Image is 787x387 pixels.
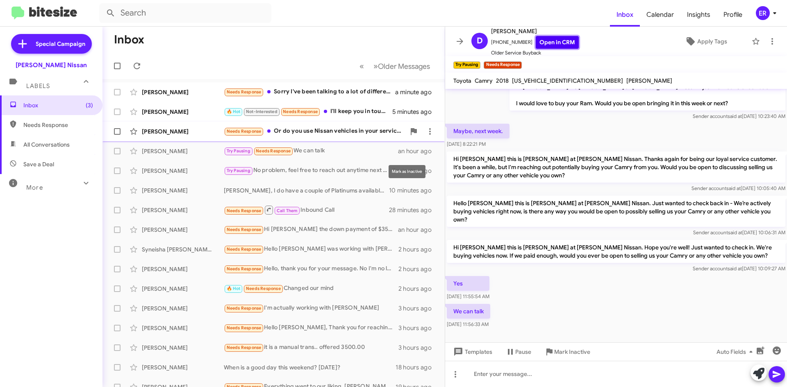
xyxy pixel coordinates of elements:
div: Changed our mind [224,284,398,293]
span: 2018 [496,77,509,84]
div: No problem, feel free to reach out anytime next week. If you're considering selling your car, we ... [224,166,392,175]
span: D [477,34,483,48]
span: Needs Response [227,129,262,134]
span: Mark Inactive [554,344,590,359]
small: Try Pausing [453,61,480,69]
h1: Inbox [114,33,144,46]
div: [PERSON_NAME] [142,167,224,175]
span: Profile [717,3,749,27]
span: Needs Response [227,345,262,350]
div: [PERSON_NAME] Nissan [16,61,87,69]
span: Sender account [DATE] 10:09:27 AM [693,265,785,272]
span: « [359,61,364,71]
span: Not-Interested [246,109,277,114]
div: [PERSON_NAME], I do have a couple of Platinums available ! What time can we give you a call to se... [224,186,389,195]
a: Calendar [640,3,680,27]
button: Apply Tags [664,34,748,49]
span: Apply Tags [697,34,727,49]
div: We can talk [224,146,398,156]
span: Sender account [DATE] 10:06:31 AM [693,229,785,235]
span: [PHONE_NUMBER] [491,36,579,49]
button: Mark Inactive [538,344,597,359]
span: Needs Response [227,208,262,213]
input: Search [99,3,271,23]
div: Mark as Inactive [389,165,425,178]
a: Special Campaign [11,34,92,54]
div: ER [756,6,770,20]
span: Needs Response [227,247,262,252]
div: Syneisha [PERSON_NAME] [142,245,224,253]
span: Try Pausing [227,148,250,154]
div: [PERSON_NAME] [142,186,224,195]
span: [PERSON_NAME] [626,77,672,84]
div: 10 minutes ago [389,186,438,195]
p: Hi [PERSON_NAME] it's [PERSON_NAME] at [PERSON_NAME] Nissan. I just wanted to check back in. I wo... [510,79,785,111]
nav: Page navigation example [355,58,435,75]
div: [PERSON_NAME] [142,324,224,332]
div: 3 hours ago [398,344,438,352]
span: Needs Response [227,306,262,311]
span: (3) [86,101,93,109]
div: [PERSON_NAME] [142,206,224,214]
span: Labels [26,82,50,90]
span: Older Messages [378,62,430,71]
div: [PERSON_NAME] [142,285,224,293]
span: Special Campaign [36,40,85,48]
div: 18 hours ago [396,363,438,371]
span: 🔥 Hot [227,109,241,114]
div: Or do you use Nissan vehicles in your service department as loaners. And have some as certified N... [224,127,405,136]
button: ER [749,6,778,20]
span: Try Pausing [227,168,250,173]
span: Needs Response [227,227,262,232]
span: Call Them [277,208,298,213]
div: Sorry I've been talking to a lot of different dealerships, what color is this Z? [224,87,395,97]
span: said at [728,113,742,119]
button: Next [368,58,435,75]
p: Hi [PERSON_NAME] this is [PERSON_NAME] at [PERSON_NAME] Nissan. Thanks again for being our loyal ... [447,152,785,183]
a: Insights [680,3,717,27]
span: Sender account [DATE] 10:05:40 AM [691,185,785,191]
div: 5 minutes ago [392,108,438,116]
div: Hello [PERSON_NAME], Thank you for reaching out. I really appreciate the customer service from [P... [224,323,398,333]
a: Inbox [610,3,640,27]
div: Hello [PERSON_NAME] was working with [PERSON_NAME] [DATE] and was waiting to see if he would find... [224,244,398,254]
span: Older Service Buyback [491,49,579,57]
span: » [373,61,378,71]
div: 28 minutes ago [389,206,438,214]
span: Needs Response [246,286,281,291]
span: Needs Response [227,325,262,330]
span: Auto Fields [716,344,756,359]
button: Pause [499,344,538,359]
span: Inbox [23,101,93,109]
p: We can talk [447,304,490,319]
a: Open in CRM [536,36,579,49]
span: 🔥 Hot [227,286,241,291]
span: Needs Response [227,89,262,95]
div: When is a good day this weekend? [DATE]? [224,363,396,371]
p: Hello [PERSON_NAME] this is [PERSON_NAME] at [PERSON_NAME] Nissan. Just wanted to check back in -... [447,196,785,227]
span: Needs Response [283,109,318,114]
span: [US_VEHICLE_IDENTIFICATION_NUMBER] [512,77,623,84]
span: All Conversations [23,140,70,149]
button: Auto Fields [710,344,762,359]
div: it is a manual trans.. offered 3500.00 [224,343,398,352]
span: Camry [475,77,493,84]
span: Needs Response [227,266,262,272]
div: a minute ago [395,88,438,96]
div: [PERSON_NAME] [142,363,224,371]
div: 2 hours ago [398,245,438,253]
span: More [26,184,43,191]
div: [PERSON_NAME] [142,108,224,116]
span: [PERSON_NAME] [491,26,579,36]
span: Needs Response [23,121,93,129]
div: 3 hours ago [398,304,438,312]
span: [DATE] 11:56:33 AM [447,321,489,327]
div: an hour ago [398,226,438,234]
div: [PERSON_NAME] [142,344,224,352]
div: [PERSON_NAME] [142,88,224,96]
div: [PERSON_NAME] [142,304,224,312]
span: [DATE] 11:55:54 AM [447,293,489,299]
p: Hi [PERSON_NAME] this is [PERSON_NAME] at [PERSON_NAME] Nissan. Hope you're well! Just wanted to ... [447,240,785,263]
